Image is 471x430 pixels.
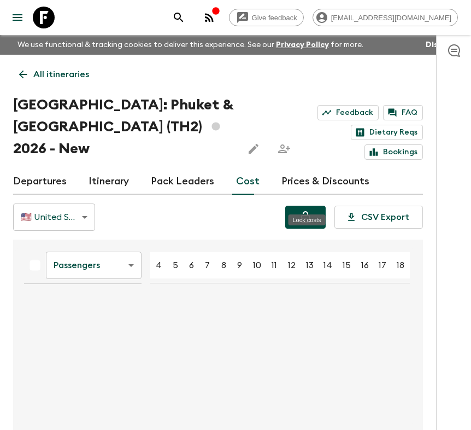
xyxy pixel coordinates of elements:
a: All itineraries [13,63,95,85]
p: 13 [306,259,314,272]
a: Pack Leaders [151,168,214,195]
p: 15 [343,259,351,272]
div: 🇺🇸 United States Dollar (USD) [13,202,95,233]
p: We use functional & tracking cookies to deliver this experience. See our for more. [13,35,368,55]
h1: [GEOGRAPHIC_DATA]: Phuket & [GEOGRAPHIC_DATA] (TH2) 2026 - New [13,94,234,160]
p: 8 [221,259,226,272]
span: [EMAIL_ADDRESS][DOMAIN_NAME] [325,14,457,22]
p: 10 [253,259,261,272]
p: 16 [361,259,369,272]
p: 18 [397,259,404,272]
a: Feedback [317,105,379,120]
p: 5 [173,259,178,272]
p: 17 [379,259,386,272]
button: menu [7,7,28,28]
span: Give feedback [246,14,303,22]
div: Passengers [46,250,142,281]
a: Give feedback [229,9,304,26]
button: search adventures [168,7,190,28]
a: FAQ [383,105,423,120]
p: 6 [189,259,194,272]
a: Bookings [364,144,423,160]
a: Cost [236,168,260,195]
p: 9 [237,259,242,272]
button: Dismiss [423,37,458,53]
a: Itinerary [89,168,129,195]
div: [EMAIL_ADDRESS][DOMAIN_NAME] [313,9,458,26]
p: 11 [272,259,277,272]
a: Dietary Reqs [351,125,423,140]
button: CSV Export [334,206,423,229]
div: Select all [24,254,46,276]
p: 14 [323,259,332,272]
div: Lock costs [289,214,326,225]
a: Departures [13,168,67,195]
a: Privacy Policy [276,41,329,49]
button: Lock costs [285,206,326,229]
button: Edit this itinerary [243,138,264,160]
a: Prices & Discounts [281,168,369,195]
span: Share this itinerary [273,138,295,160]
p: All itineraries [33,68,89,81]
p: 7 [205,259,210,272]
p: 12 [288,259,296,272]
p: 4 [156,259,162,272]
